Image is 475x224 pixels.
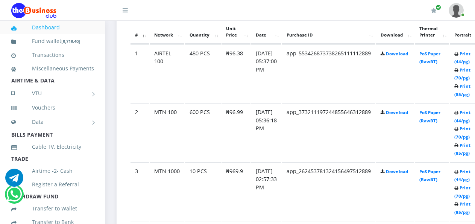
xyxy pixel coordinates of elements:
[11,84,94,103] a: VTU
[454,142,470,156] a: Print (85/pg)
[185,103,221,162] td: 600 PCS
[454,126,470,140] a: Print (70/pg)
[282,103,375,162] td: app_373211197244855646312889
[11,99,94,116] a: Vouchers
[386,169,408,174] a: Download
[282,44,375,103] td: app_553426873738265111112889
[222,103,250,162] td: ₦96.99
[449,3,464,18] img: User
[454,67,470,81] a: Print (70/pg)
[11,3,56,18] img: Logo
[150,44,184,103] td: AIRTEL 100
[251,20,281,44] th: Date: activate to sort column ascending
[419,169,440,183] a: PoS Paper (RawBT)
[454,51,470,65] a: Print (44/pg)
[11,32,94,50] a: Fund wallet[9,719.40]
[61,38,80,44] small: [ ]
[386,51,408,56] a: Download
[454,83,470,97] a: Print (85/pg)
[185,20,221,44] th: Quantity: activate to sort column ascending
[419,110,440,123] a: PoS Paper (RawBT)
[131,103,149,162] td: 2
[63,38,79,44] b: 9,719.40
[11,60,94,77] a: Miscellaneous Payments
[251,103,281,162] td: [DATE] 05:36:18 PM
[131,44,149,103] td: 1
[431,8,437,14] i: Renew/Upgrade Subscription
[185,44,221,103] td: 480 PCS
[11,200,94,217] a: Transfer to Wallet
[6,191,22,203] a: Chat for support
[376,20,414,44] th: Download: activate to sort column ascending
[251,44,281,103] td: [DATE] 05:37:00 PM
[222,20,250,44] th: Unit Price: activate to sort column ascending
[436,5,441,10] span: Renew/Upgrade Subscription
[150,20,184,44] th: Network: activate to sort column ascending
[415,20,449,44] th: Thermal Printer: activate to sort column ascending
[419,51,440,65] a: PoS Paper (RawBT)
[222,44,250,103] td: ₦96.38
[282,162,375,221] td: app_262453781324156497512889
[11,19,94,36] a: Dashboard
[150,162,184,221] td: MTN 1000
[131,20,149,44] th: #: activate to sort column descending
[11,162,94,180] a: Airtime -2- Cash
[5,174,23,187] a: Chat for support
[11,113,94,131] a: Data
[454,185,470,199] a: Print (70/pg)
[454,110,470,123] a: Print (44/pg)
[11,176,94,193] a: Register a Referral
[185,162,221,221] td: 10 PCS
[150,103,184,162] td: MTN 100
[11,138,94,155] a: Cable TV, Electricity
[11,46,94,64] a: Transactions
[251,162,281,221] td: [DATE] 02:57:33 PM
[131,162,149,221] td: 3
[454,201,470,215] a: Print (85/pg)
[386,110,408,115] a: Download
[282,20,375,44] th: Purchase ID: activate to sort column ascending
[454,169,470,183] a: Print (44/pg)
[222,162,250,221] td: ₦969.9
